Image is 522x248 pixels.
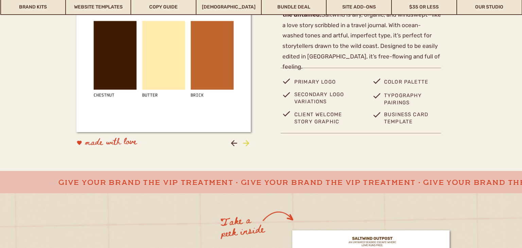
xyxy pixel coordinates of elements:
h3: Take a peek inside [220,212,266,239]
p: Typography pairings [384,92,433,105]
p: primary logo [294,77,356,91]
p: Color palette [384,77,439,91]
p: business card template [384,111,441,125]
p: made with love [85,136,182,151]
p: Client Welcome story Graphic [294,111,354,125]
p: Secondary logo variations [294,91,354,104]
